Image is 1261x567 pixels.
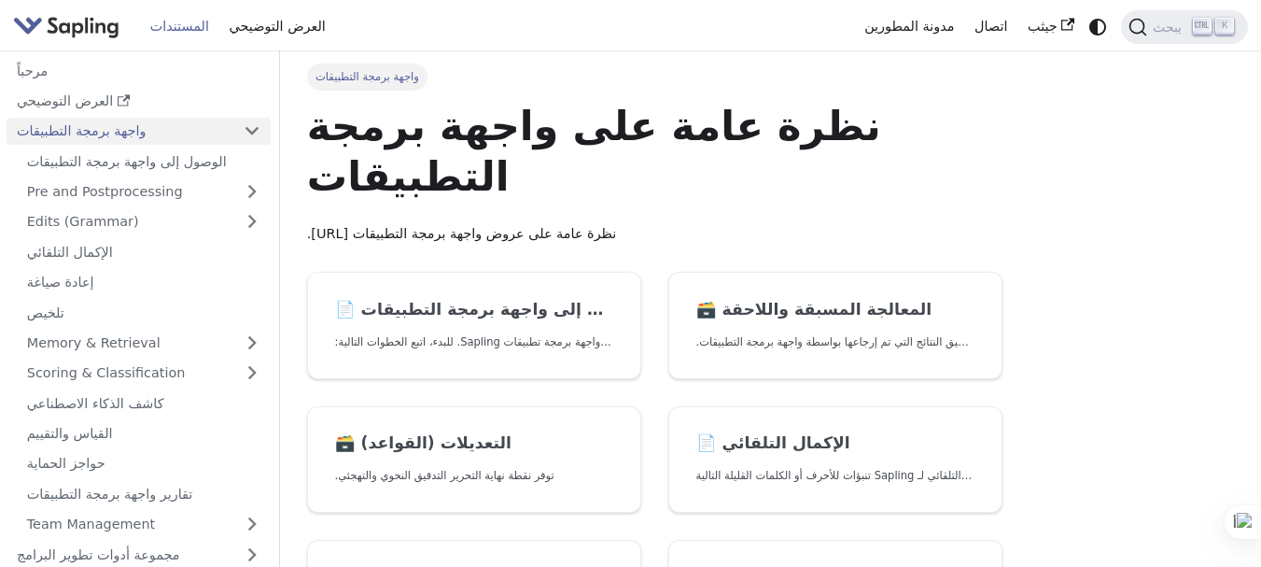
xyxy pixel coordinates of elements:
h2: الإكمال التلقائي [696,433,975,454]
h2: المعالجة المسبقة واللاحقة [696,300,975,320]
h2: التعديلات (القواعد) [335,433,614,454]
kbd: K [1215,18,1234,35]
button: انهيار فئة الشريط الجانبي 'API' [233,118,271,145]
a: المستندات [140,12,219,41]
font: المستندات [150,19,209,34]
a: مدونة المطورين [854,12,964,41]
a: 🗃️ المعالجة المسبقة واللاحقةتوفر نقاط نهاية المعالجة المسبقة واللاحقة أدوات لإعداد بيانات النص ال... [668,272,1002,379]
a: 🗃️ التعديلات (القواعد)توفر نقطة نهاية التحرير التدقيق النحوي والتهجئي. [307,406,641,514]
p: توفر نقطة نهاية التحرير التدقيق النحوي والتهجئي. [335,467,614,485]
font: الوصول إلى واجهة برمجة التطبيقات [27,154,227,169]
a: العرض التوضيحي [7,88,271,115]
a: Edits (Grammar) [17,208,271,235]
font: 🗃️ [335,433,356,452]
font: المعالجة المسبقة واللاحقة [722,300,932,319]
a: مرحباً [7,57,271,84]
a: جيثب [1017,12,1084,41]
font: 📄️ [696,433,717,452]
nav: فتات الخبز [307,64,1002,90]
p: يمكن لأي شخص تجربة واجهة برمجة تطبيقات Sapling. للبدء، اتبع الخطوات التالية: [335,333,614,351]
font: اتصال [974,19,1007,34]
font: مدونة المطورين [864,19,954,34]
button: بحث (Command+K) [1121,10,1248,44]
font: حواجز الحماية [27,456,105,471]
font: يبحث [1153,20,1182,35]
font: يمكن لأي شخص تجربة واجهة برمجة تطبيقات Sapling. للبدء، اتبع الخطوات التالية: [335,335,707,348]
font: القياس والتقييم [27,426,113,441]
a: Team Management [17,511,271,538]
a: الإكمال التلقائي [17,238,271,265]
font: كاشف الذكاء الاصطناعي [27,396,164,411]
a: إعادة صياغة [17,269,271,296]
a: تقارير واجهة برمجة التطبيقات [17,480,271,507]
img: شتلة.اي [13,13,119,40]
button: التبديل بين الوضع الداكن والفاتح (وضع النظام حاليًا) [1084,13,1111,40]
font: الإكمال التلقائي [27,245,113,260]
font: يوفر الإكمال التلقائي لـ Sapling تنبؤات للأحرف أو الكلمات القليلة التالية [696,469,1019,482]
font: 📄️ [335,300,356,319]
font: الإكمال التلقائي [722,433,850,452]
font: جيثب [1028,19,1058,34]
a: شتلة.اي [13,13,126,40]
font: نظرة عامة على واجهة برمجة التطبيقات [307,103,881,200]
font: 🗃️ [696,300,717,319]
font: مرحباً [17,64,48,78]
font: واجهة برمجة التطبيقات [315,70,419,83]
font: إعادة صياغة [27,275,94,290]
p: يوفر الإكمال التلقائي لـ Sapling تنبؤات للأحرف أو الكلمات القليلة التالية [696,467,975,485]
a: 📄️ الإكمال التلقائييوفر الإكمال التلقائي لـ Sapling تنبؤات للأحرف أو الكلمات القليلة التالية [668,406,1002,514]
h2: الوصول إلى واجهة برمجة التطبيقات [335,300,614,320]
font: مجموعة أدوات تطوير البرامج [17,547,180,562]
a: Memory & Retrieval [17,330,271,357]
a: Scoring & Classification [17,360,271,387]
font: واجهة برمجة التطبيقات [17,123,146,138]
a: اتصال [964,12,1017,41]
font: توفر نقطة نهاية التحرير التدقيق النحوي والتهجئي. [335,469,554,482]
p: توفر نقاط نهاية المعالجة المسبقة واللاحقة أدوات لإعداد بيانات النص الخاصة بك للاستيعاب بالإضافة إ... [696,333,975,351]
a: القياس والتقييم [17,420,271,447]
a: تلخيص [17,299,271,326]
font: تقارير واجهة برمجة التطبيقات [27,487,193,502]
a: Pre and Postprocessing [17,178,271,206]
font: العرض التوضيحي [17,93,113,108]
a: 📄️ الوصول إلى واجهة برمجة التطبيقاتيمكن لأي شخص تجربة واجهة برمجة تطبيقات Sapling. للبدء، اتبع ال... [307,272,641,379]
font: العرض التوضيحي [230,19,326,34]
font: نظرة عامة على عروض واجهة برمجة التطبيقات [URL]. [307,226,617,241]
a: واجهة برمجة التطبيقات [7,118,233,145]
font: الوصول إلى واجهة برمجة التطبيقات [361,300,649,319]
a: العرض التوضيحي [219,12,336,41]
font: التعديلات (القواعد) [361,433,511,452]
a: الوصول إلى واجهة برمجة التطبيقات [17,148,271,175]
a: كاشف الذكاء الاصطناعي [17,390,271,417]
a: حواجز الحماية [17,450,271,477]
font: تلخيص [27,305,64,320]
